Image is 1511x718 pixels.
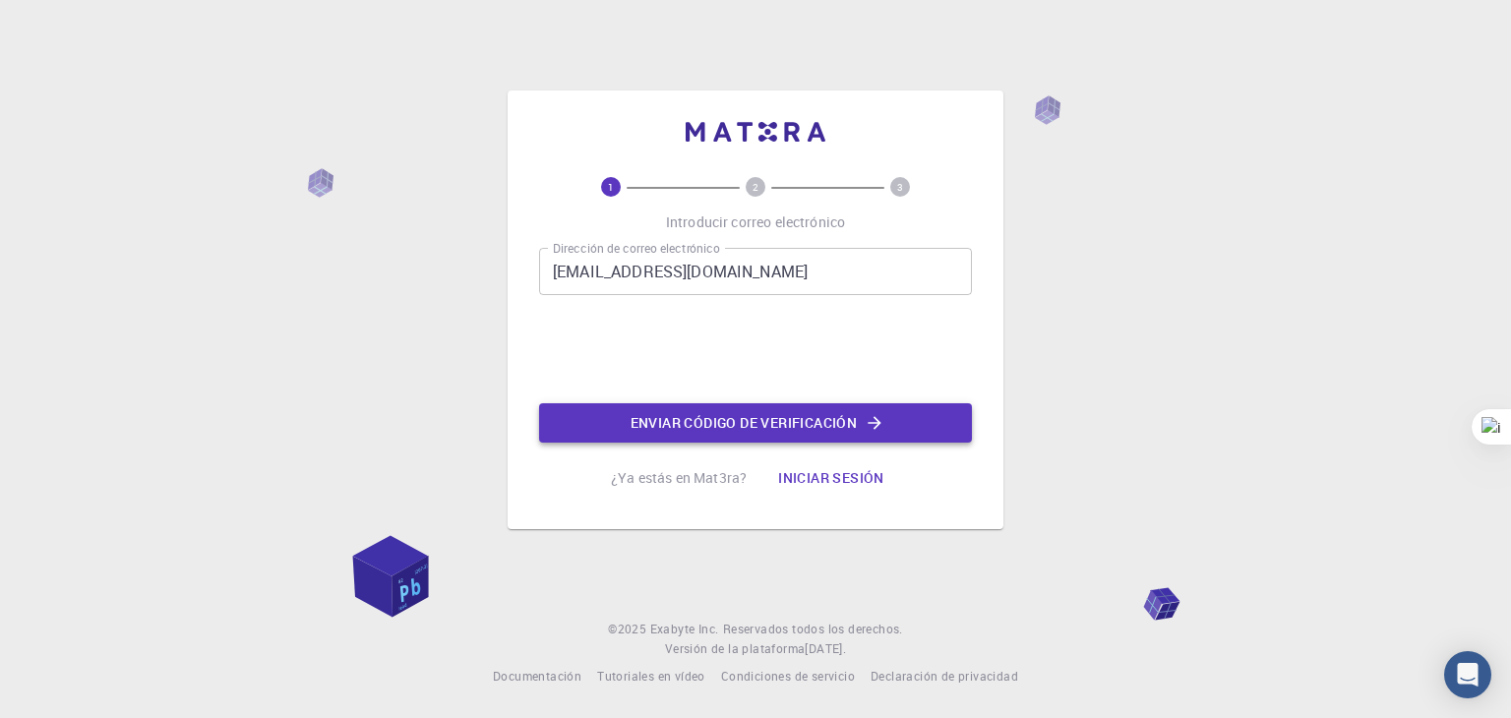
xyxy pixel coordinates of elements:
text: 3 [897,180,903,194]
font: Condiciones de servicio [721,668,855,684]
div: Open Intercom Messenger [1444,651,1491,698]
font: Declaración de privacidad [871,668,1018,684]
font: 2025 [618,621,647,636]
font: [DATE] [805,640,842,656]
font: Reservados todos los derechos. [723,621,903,636]
font: Introducir correo electrónico [666,212,845,231]
font: Enviar código de verificación [631,413,858,432]
button: Iniciar sesión [762,458,900,498]
font: Exabyte Inc. [650,621,719,636]
font: Versión de la plataforma [665,640,806,656]
button: Enviar código de verificación [539,403,972,443]
font: Dirección de correo electrónico [553,240,720,257]
font: Tutoriales en vídeo [597,668,705,684]
text: 1 [608,180,614,194]
a: Tutoriales en vídeo [597,667,705,687]
font: Documentación [493,668,581,684]
a: Declaración de privacidad [871,667,1018,687]
a: [DATE]. [805,639,846,659]
a: Exabyte Inc. [650,620,719,639]
a: Documentación [493,667,581,687]
text: 2 [753,180,758,194]
font: ¿Ya estás en Mat3ra? [611,468,747,487]
font: Iniciar sesión [778,468,884,487]
font: © [608,621,617,636]
a: Condiciones de servicio [721,667,855,687]
font: . [843,640,846,656]
iframe: reCAPTCHA [606,311,905,388]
